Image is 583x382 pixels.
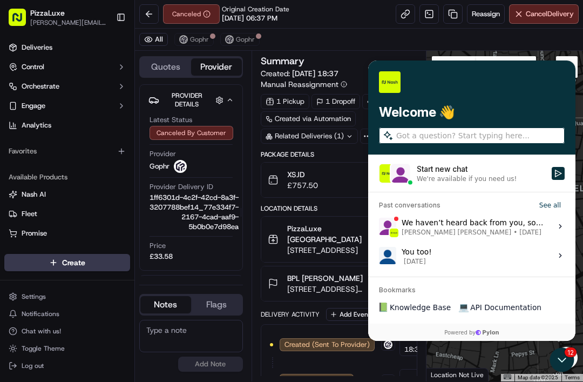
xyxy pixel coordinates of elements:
span: Promise [22,229,47,238]
span: Nash AI [22,190,46,199]
button: Orchestrate [4,78,130,95]
button: 1ff6301d-4c2f-42cd-8a3f-3207788bef14_77e334f7-2167-4cad-aaf9-5b0b0e7d98ea [150,193,252,232]
button: Fleet [4,205,130,223]
button: Log out [4,358,130,373]
span: Manual Reassignment [261,79,338,90]
a: Deliveries [4,39,130,56]
span: 18:37 BST [404,345,438,354]
button: Notifications [4,306,130,321]
button: PizzaLuxe [GEOGRAPHIC_DATA][STREET_ADDRESS]10:30[DATE] [261,217,417,262]
span: [PERSON_NAME][EMAIL_ADDRESS][DOMAIN_NAME] [30,18,107,27]
a: Open this area in Google Maps (opens a new window) [429,367,465,381]
img: gophr-logo.jpg [384,340,392,349]
span: XSJD [287,169,318,180]
span: Notifications [22,310,59,318]
span: Map data ©2025 [518,374,558,380]
button: Nash AI [4,186,130,203]
div: 1.8 mi [362,94,402,109]
button: BPL [PERSON_NAME][STREET_ADDRESS][PERSON_NAME]11:00[DATE] [261,266,417,301]
div: Delivery Activity [261,310,320,319]
div: Location Not Live [426,368,489,381]
span: [STREET_ADDRESS][PERSON_NAME] [287,284,370,294]
span: Created (Sent To Provider) [284,340,370,350]
button: Provider Details [148,89,234,111]
span: Engage [22,101,45,111]
button: Keyboard shortcuts [504,374,511,379]
img: Google [429,367,465,381]
a: Fleet [9,209,126,219]
button: XSJD£757.50 [261,163,417,197]
button: Add Event [326,308,374,321]
button: Flags [191,296,242,313]
div: Location Details [261,204,417,213]
button: Show satellite imagery [476,56,536,78]
span: [STREET_ADDRESS] [287,245,370,256]
span: Settings [22,292,46,301]
span: Create [62,257,85,268]
div: Package Details [261,150,417,159]
button: Control [4,58,130,76]
span: Log out [22,361,44,370]
span: Analytics [22,120,51,130]
a: Created via Automation [261,111,356,126]
span: PizzaLuxe [GEOGRAPHIC_DATA] [287,223,370,245]
span: Gophr [150,162,170,171]
span: BPL [PERSON_NAME] [287,273,363,284]
button: CancelDelivery [509,4,579,24]
span: Toggle Theme [22,344,65,353]
span: Deliveries [22,43,52,52]
img: gophr-logo.jpg [179,35,188,44]
span: [DATE] 18:37 [292,69,338,78]
div: Available Products [4,169,130,186]
span: Gophr [190,35,209,44]
span: Orchestrate [22,82,59,91]
iframe: Open customer support [548,346,578,376]
a: Analytics [4,117,130,134]
button: Gophr [220,33,260,46]
button: Gophr [174,33,214,46]
button: Reassign [467,4,505,24]
button: Show street map [432,56,476,78]
iframe: Customer support window [368,61,575,341]
span: [DATE] 06:37 PM [222,14,277,23]
button: Chat with us! [4,324,130,339]
span: Chat with us! [22,327,61,336]
span: Cancel Delivery [526,9,574,19]
button: Toggle fullscreen view [556,56,578,78]
button: Canceled [163,4,220,24]
div: 1 Dropoff [311,94,360,109]
button: Promise [4,225,130,242]
div: 1 Pickup [261,94,309,109]
button: Notes [140,296,191,313]
span: Reassign [472,9,500,19]
span: Control [22,62,44,72]
h3: Summary [261,56,304,66]
button: Settings [4,289,130,304]
span: PizzaLuxe [30,8,65,18]
span: Original Creation Date [222,5,289,14]
button: Provider [191,58,242,76]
